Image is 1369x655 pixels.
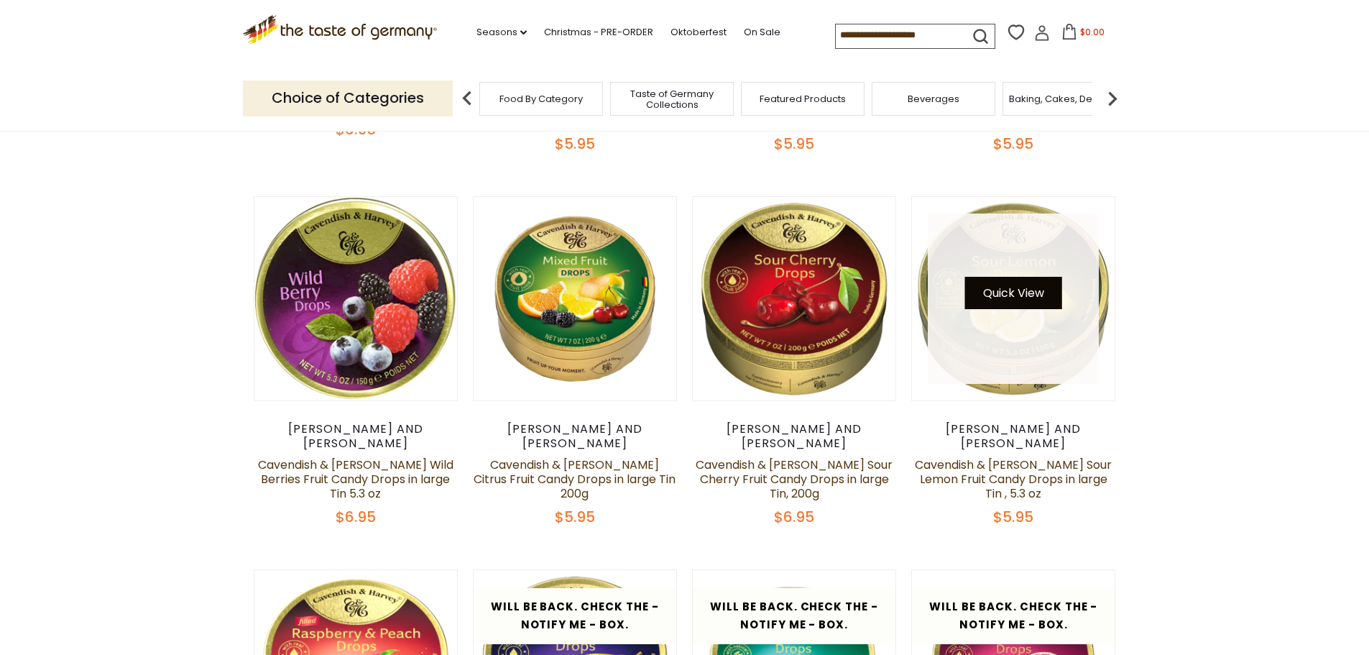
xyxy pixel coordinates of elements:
[453,84,481,113] img: previous arrow
[915,457,1112,502] a: Cavendish & [PERSON_NAME] Sour Lemon Fruit Candy Drops in large Tin , 5.3 oz
[476,24,527,40] a: Seasons
[555,507,595,527] span: $5.95
[693,197,896,400] img: Cavendish
[1009,93,1120,104] a: Baking, Cakes, Desserts
[336,507,376,527] span: $6.95
[555,134,595,154] span: $5.95
[1098,84,1127,113] img: next arrow
[243,81,453,116] p: Choice of Categories
[744,24,780,40] a: On Sale
[692,422,897,451] div: [PERSON_NAME] and [PERSON_NAME]
[254,197,458,400] img: Cavendish
[993,507,1033,527] span: $5.95
[912,197,1115,400] img: Cavendish
[993,134,1033,154] span: $5.95
[473,422,678,451] div: [PERSON_NAME] and [PERSON_NAME]
[774,507,814,527] span: $6.95
[258,457,453,502] a: Cavendish & [PERSON_NAME] Wild Berries Fruit Candy Drops in large Tin 5.3 oz
[1080,26,1105,38] span: $0.00
[544,24,653,40] a: Christmas - PRE-ORDER
[774,134,814,154] span: $5.95
[670,24,727,40] a: Oktoberfest
[911,422,1116,451] div: [PERSON_NAME] and [PERSON_NAME]
[696,457,893,502] a: Cavendish & [PERSON_NAME] Sour Cherry Fruit Candy Drops in large Tin, 200g
[499,93,583,104] a: Food By Category
[1053,24,1114,45] button: $0.00
[474,197,677,400] img: Cavendish
[474,457,676,502] a: Cavendish & [PERSON_NAME] Citrus Fruit Candy Drops in large Tin 200g
[614,88,729,110] a: Taste of Germany Collections
[254,422,458,451] div: [PERSON_NAME] and [PERSON_NAME]
[760,93,846,104] a: Featured Products
[908,93,959,104] a: Beverages
[965,277,1062,309] button: Quick View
